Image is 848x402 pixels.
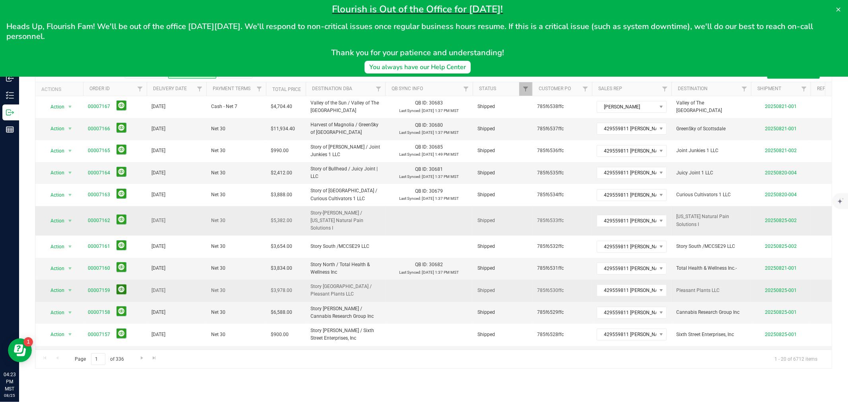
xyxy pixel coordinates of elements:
span: Net 30 [211,217,261,224]
span: Story of [GEOGRAPHIC_DATA] / Curious Cultivators 1 LLC [310,187,380,202]
span: Curious Cultivators 1 LLC [676,191,746,199]
p: 04:23 PM MST [4,371,16,392]
span: [DATE] [151,309,165,316]
span: 785f6533ffc [537,217,587,224]
inline-svg: Inbound [6,74,14,82]
span: $3,834.00 [271,265,292,272]
span: 785f6536ffc [537,147,587,155]
span: 30682 [429,262,443,267]
span: Story of [PERSON_NAME] / Joint Junkies 1 LLC [310,143,380,158]
span: Shipped [477,217,528,224]
a: 20250820-004 [765,170,797,176]
span: $3,978.00 [271,287,292,294]
span: $11,934.40 [271,125,295,133]
span: Thank you for your patience and understanding! [331,47,504,58]
span: Cash - Net 7 [211,103,261,110]
span: Heads Up, Flourish Fam! We'll be out of the office [DATE][DATE]. We'll respond to non-critical is... [6,21,815,42]
span: 429559811 [PERSON_NAME] [597,145,656,157]
span: Last Synced: [399,174,421,179]
span: Story-[PERSON_NAME] / [US_STATE] Natural Pain Solutions I [310,209,380,232]
span: Last Synced: [399,108,421,113]
span: Shipped [477,191,528,199]
span: Net 30 [211,287,261,294]
a: 00007163 [88,191,110,199]
span: select [65,329,75,340]
a: Status [479,86,496,91]
span: Net 30 [211,147,261,155]
span: Action [43,215,65,226]
span: Action [43,101,65,112]
span: 785f6537ffc [537,125,587,133]
a: Filter [798,82,811,96]
span: 429559811 [PERSON_NAME] [597,189,656,201]
inline-svg: Outbound [6,108,14,116]
a: 00007161 [88,243,110,250]
a: Shipment [757,86,781,91]
a: Filter [193,82,206,96]
input: 1 [91,353,105,365]
a: 00007157 [88,331,110,338]
span: Story South /MCCSE29 LLC [676,243,746,250]
span: QB ID: [415,100,428,106]
span: Action [43,329,65,340]
a: Filter [738,82,751,96]
a: 00007167 [88,103,110,110]
span: Action [43,285,65,296]
span: Shipped [477,125,528,133]
span: Story South /MCCSE29 LLC [310,243,380,250]
span: 30679 [429,188,443,194]
span: QB ID: [415,144,428,150]
div: You always have our Help Center [369,62,466,72]
span: [DATE] 1:37 PM MST [422,108,459,113]
span: Last Synced: [399,196,421,201]
span: select [65,307,75,318]
a: Filter [460,82,473,96]
a: QB Sync Info [392,86,423,91]
span: [DATE] [151,217,165,224]
span: [DATE] 1:37 PM MST [422,174,459,179]
span: [US_STATE] Natural Pain Solutions I [676,213,746,228]
span: Joint Junkies 1 LLC [676,147,746,155]
span: [DATE] 1:49 PM MST [422,152,459,157]
span: Shipped [477,331,528,338]
span: 429559811 [PERSON_NAME] [597,263,656,274]
span: Net 30 [211,125,261,133]
a: 00007162 [88,217,110,224]
a: Destination [678,86,708,91]
a: Filter [134,82,147,96]
span: Valley of the Sun / Valley of The [GEOGRAPHIC_DATA] [310,99,380,114]
span: select [65,189,75,201]
a: Order ID [89,86,110,91]
span: Shipped [477,169,528,177]
span: [DATE] 1:37 PM MST [422,196,459,201]
span: Flourish is Out of the Office for [DATE]! [332,3,503,15]
a: Filter [253,82,266,96]
span: [DATE] [151,331,165,338]
span: Valley of The [GEOGRAPHIC_DATA] [676,99,746,114]
span: Total Health & Wellness Inc.- [676,265,746,272]
span: [DATE] 1:37 PM MST [422,130,459,135]
span: [DATE] [151,147,165,155]
span: 785f6535ffc [537,169,587,177]
a: Sales Rep [598,86,622,91]
a: 20250825-002 [765,218,797,223]
span: select [65,145,75,157]
span: 429559811 [PERSON_NAME] [597,215,656,226]
span: Shipped [477,287,528,294]
span: Last Synced: [399,270,421,274]
span: Net 30 [211,331,261,338]
inline-svg: Inventory [6,91,14,99]
span: select [65,263,75,274]
span: [DATE] [151,103,165,110]
span: QB ID: [415,262,428,267]
span: Net 30 [211,243,261,250]
span: 429559811 [PERSON_NAME] [597,329,656,340]
span: Juicy Joint 1 LLC [676,169,746,177]
span: Last Synced: [399,152,421,157]
a: Filter [658,82,671,96]
span: Page of 336 [68,353,131,365]
span: select [65,123,75,134]
span: select [65,101,75,112]
span: [DATE] 1:37 PM MST [422,270,459,274]
span: Sixth Street Enterprises, Inc [676,331,746,338]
